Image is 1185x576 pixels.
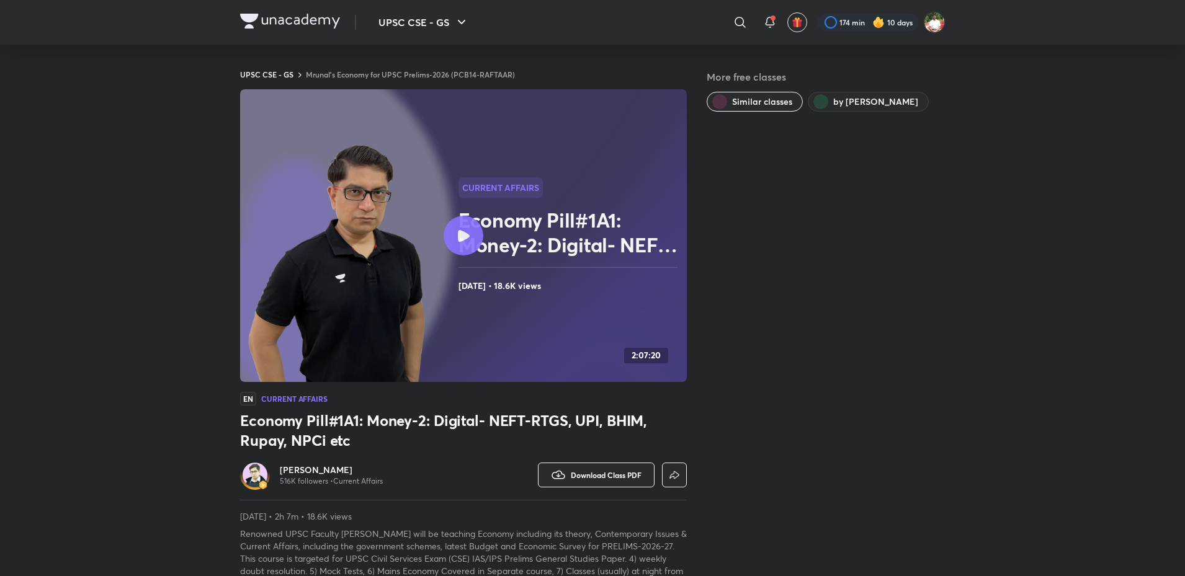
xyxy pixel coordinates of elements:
h4: [DATE] • 18.6K views [458,278,682,294]
a: UPSC CSE - GS [240,69,293,79]
img: Shashank Soni [924,12,945,33]
span: Similar classes [732,95,792,108]
a: Avatarbadge [240,460,270,490]
h5: More free classes [707,69,945,84]
button: by Mrunal Patel [808,92,929,112]
a: [PERSON_NAME] [280,464,383,476]
p: [DATE] • 2h 7m • 18.6K views [240,510,687,523]
span: Download Class PDF [571,470,642,480]
h2: Economy Pill#1A1: Money-2: Digital- NEFT-RTGS, UPI, BHIM, Rupay, NPCi etc [458,208,682,257]
h3: Economy Pill#1A1: Money-2: Digital- NEFT-RTGS, UPI, BHIM, Rupay, NPCi etc [240,410,687,450]
a: Mrunal’s Economy for UPSC Prelims-2026 (PCB14-RAFTAAR) [306,69,515,79]
h4: Current Affairs [261,395,328,402]
p: 516K followers • Current Affairs [280,476,383,486]
button: avatar [787,12,807,32]
span: by Mrunal Patel [833,95,918,108]
img: Avatar [243,463,267,487]
button: Download Class PDF [538,463,655,487]
img: avatar [792,17,803,28]
img: Company Logo [240,14,340,29]
a: Company Logo [240,14,340,32]
button: Similar classes [707,92,803,112]
button: UPSC CSE - GS [371,10,476,35]
h4: 2:07:20 [632,350,661,361]
img: streak [872,16,885,29]
img: badge [259,481,267,489]
span: EN [240,392,256,405]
